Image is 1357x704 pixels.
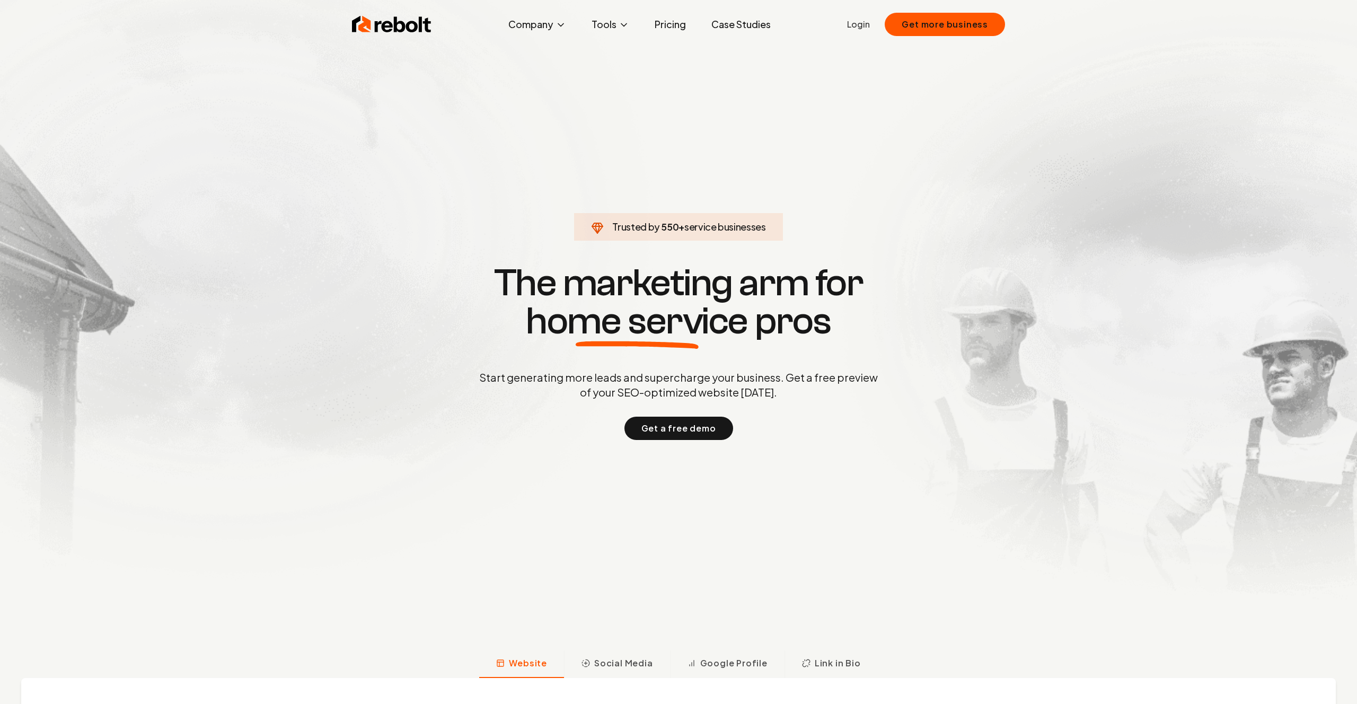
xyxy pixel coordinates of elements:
[564,650,670,678] button: Social Media
[424,264,933,340] h1: The marketing arm for pros
[703,14,779,35] a: Case Studies
[624,417,733,440] button: Get a free demo
[500,14,575,35] button: Company
[661,219,678,234] span: 550
[352,14,431,35] img: Rebolt Logo
[583,14,638,35] button: Tools
[678,221,684,233] span: +
[815,657,861,670] span: Link in Bio
[700,657,768,670] span: Google Profile
[785,650,878,678] button: Link in Bio
[684,221,766,233] span: service businesses
[847,18,870,31] a: Login
[526,302,748,340] span: home service
[477,370,880,400] p: Start generating more leads and supercharge your business. Get a free preview of your SEO-optimiz...
[646,14,694,35] a: Pricing
[670,650,785,678] button: Google Profile
[594,657,653,670] span: Social Media
[612,221,659,233] span: Trusted by
[509,657,547,670] span: Website
[479,650,564,678] button: Website
[885,13,1005,36] button: Get more business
